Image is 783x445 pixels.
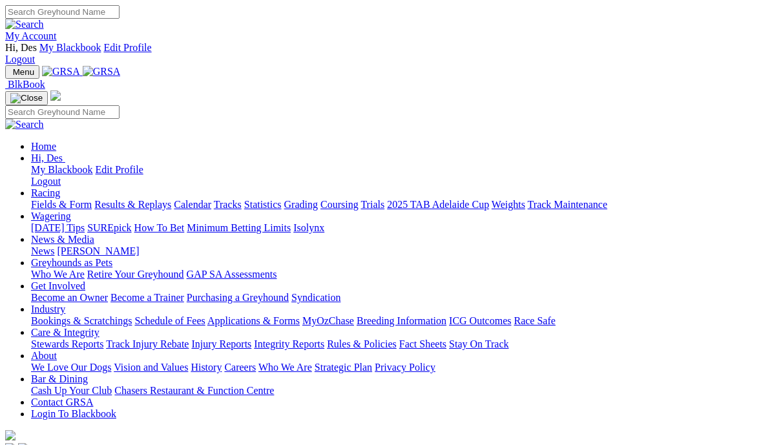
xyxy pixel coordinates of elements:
[31,152,63,163] span: Hi, Des
[134,222,185,233] a: How To Bet
[31,338,103,349] a: Stewards Reports
[31,141,56,152] a: Home
[31,315,778,327] div: Industry
[31,397,93,408] a: Contact GRSA
[31,257,112,268] a: Greyhounds as Pets
[31,164,778,187] div: Hi, Des
[87,222,131,233] a: SUREpick
[50,90,61,101] img: logo-grsa-white.png
[291,292,340,303] a: Syndication
[110,292,184,303] a: Become a Trainer
[31,269,778,280] div: Greyhounds as Pets
[31,222,85,233] a: [DATE] Tips
[31,199,92,210] a: Fields & Form
[114,362,188,373] a: Vision and Values
[8,79,45,90] span: BlkBook
[399,338,446,349] a: Fact Sheets
[187,292,289,303] a: Purchasing a Greyhound
[302,315,354,326] a: MyOzChase
[31,385,778,397] div: Bar & Dining
[31,385,112,396] a: Cash Up Your Club
[528,199,607,210] a: Track Maintenance
[106,338,189,349] a: Track Injury Rebate
[449,315,511,326] a: ICG Outcomes
[244,199,282,210] a: Statistics
[5,30,57,41] a: My Account
[5,42,778,65] div: My Account
[5,430,16,440] img: logo-grsa-white.png
[5,119,44,130] img: Search
[39,42,101,53] a: My Blackbook
[5,5,120,19] input: Search
[284,199,318,210] a: Grading
[31,199,778,211] div: Racing
[174,199,211,210] a: Calendar
[224,362,256,373] a: Careers
[114,385,274,396] a: Chasers Restaurant & Function Centre
[254,338,324,349] a: Integrity Reports
[360,199,384,210] a: Trials
[320,199,359,210] a: Coursing
[5,91,48,105] button: Toggle navigation
[31,234,94,245] a: News & Media
[187,269,277,280] a: GAP SA Assessments
[357,315,446,326] a: Breeding Information
[258,362,312,373] a: Who We Are
[31,280,85,291] a: Get Involved
[31,176,61,187] a: Logout
[449,338,508,349] a: Stay On Track
[31,362,111,373] a: We Love Our Dogs
[31,164,93,175] a: My Blackbook
[87,269,184,280] a: Retire Your Greyhound
[31,373,88,384] a: Bar & Dining
[387,199,489,210] a: 2025 TAB Adelaide Cup
[214,199,242,210] a: Tracks
[31,187,60,198] a: Racing
[514,315,555,326] a: Race Safe
[492,199,525,210] a: Weights
[5,54,35,65] a: Logout
[31,327,99,338] a: Care & Integrity
[31,408,116,419] a: Login To Blackbook
[5,42,37,53] span: Hi, Des
[5,79,45,90] a: BlkBook
[31,292,108,303] a: Become an Owner
[94,199,171,210] a: Results & Replays
[57,245,139,256] a: [PERSON_NAME]
[293,222,324,233] a: Isolynx
[31,338,778,350] div: Care & Integrity
[13,67,34,77] span: Menu
[103,42,151,53] a: Edit Profile
[31,315,132,326] a: Bookings & Scratchings
[31,292,778,304] div: Get Involved
[187,222,291,233] a: Minimum Betting Limits
[31,222,778,234] div: Wagering
[96,164,143,175] a: Edit Profile
[207,315,300,326] a: Applications & Forms
[5,19,44,30] img: Search
[191,338,251,349] a: Injury Reports
[83,66,121,78] img: GRSA
[134,315,205,326] a: Schedule of Fees
[191,362,222,373] a: History
[315,362,372,373] a: Strategic Plan
[375,362,435,373] a: Privacy Policy
[31,362,778,373] div: About
[31,350,57,361] a: About
[31,152,65,163] a: Hi, Des
[31,269,85,280] a: Who We Are
[10,93,43,103] img: Close
[5,105,120,119] input: Search
[31,211,71,222] a: Wagering
[31,304,65,315] a: Industry
[5,65,39,79] button: Toggle navigation
[31,245,54,256] a: News
[327,338,397,349] a: Rules & Policies
[42,66,80,78] img: GRSA
[31,245,778,257] div: News & Media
